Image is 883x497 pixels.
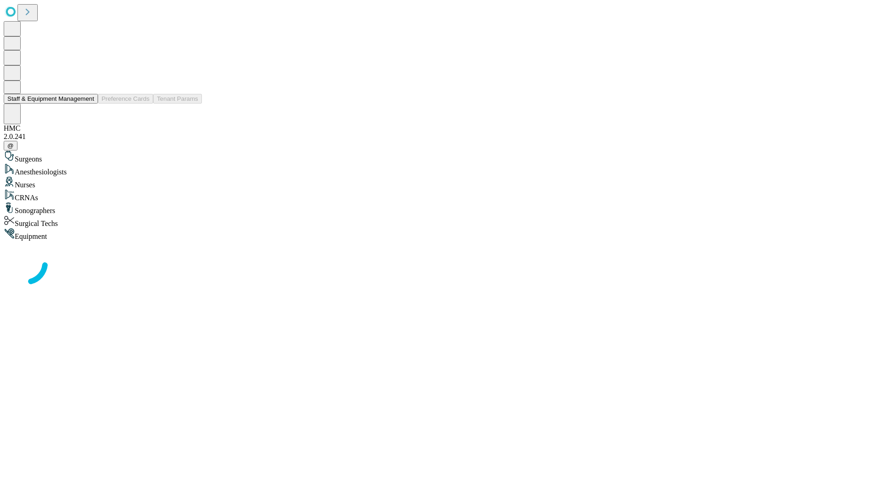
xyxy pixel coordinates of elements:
[4,215,879,228] div: Surgical Techs
[4,176,879,189] div: Nurses
[4,124,879,133] div: HMC
[4,163,879,176] div: Anesthesiologists
[153,94,202,104] button: Tenant Params
[7,142,14,149] span: @
[98,94,153,104] button: Preference Cards
[4,202,879,215] div: Sonographers
[4,141,17,150] button: @
[4,133,879,141] div: 2.0.241
[4,150,879,163] div: Surgeons
[4,94,98,104] button: Staff & Equipment Management
[4,228,879,241] div: Equipment
[4,189,879,202] div: CRNAs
